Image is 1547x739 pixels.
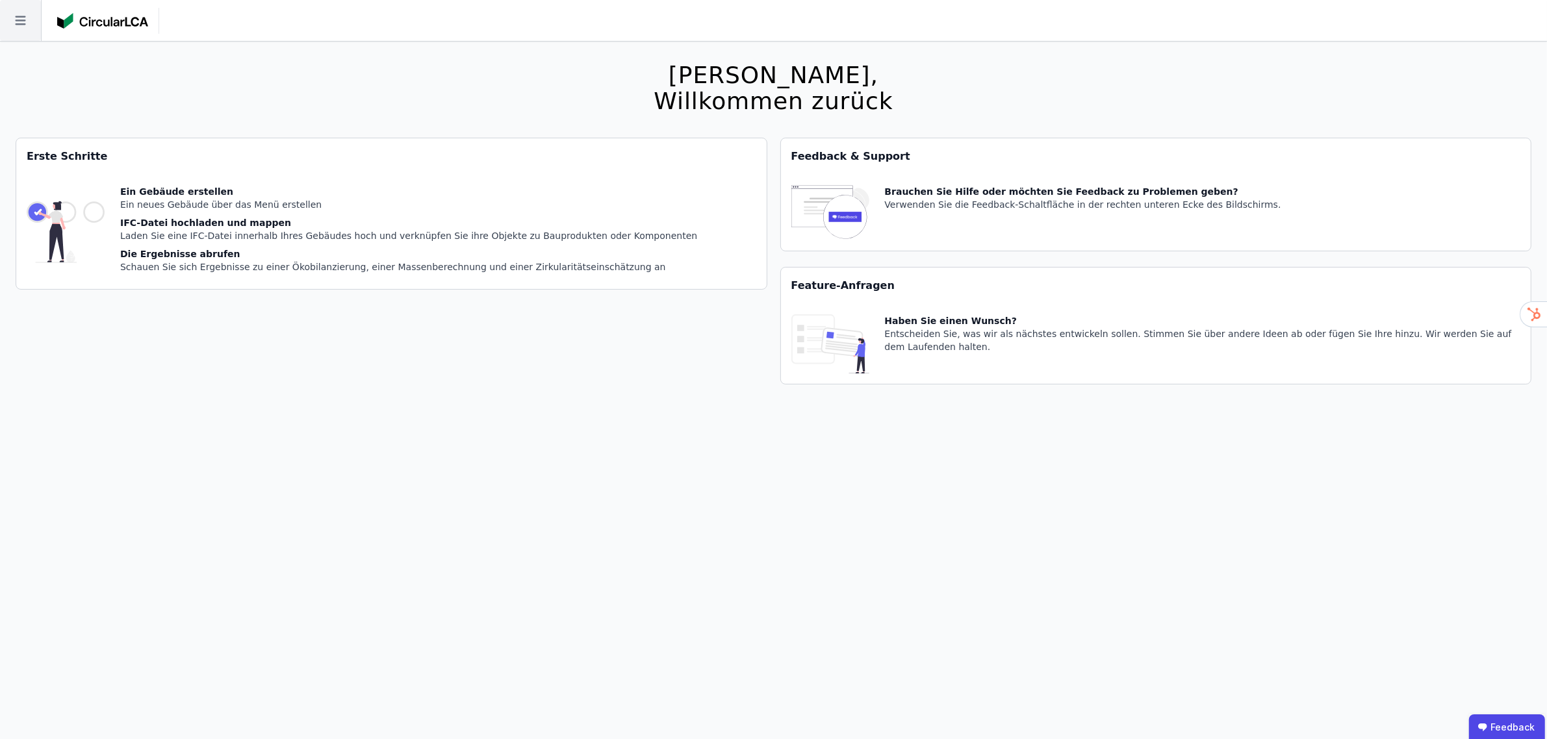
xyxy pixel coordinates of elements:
[781,268,1531,304] div: Feature-Anfragen
[120,247,697,260] div: Die Ergebnisse abrufen
[57,13,148,29] img: Concular
[120,185,697,198] div: Ein Gebäude erstellen
[120,216,697,229] div: IFC-Datei hochladen und mappen
[781,138,1531,175] div: Feedback & Support
[885,185,1281,198] div: Brauchen Sie Hilfe oder möchten Sie Feedback zu Problemen geben?
[885,198,1281,211] div: Verwenden Sie die Feedback-Schaltfläche in der rechten unteren Ecke des Bildschirms.
[791,314,869,373] img: feature_request_tile-UiXE1qGU.svg
[16,138,767,175] div: Erste Schritte
[120,260,697,273] div: Schauen Sie sich Ergebnisse zu einer Ökobilanzierung, einer Massenberechnung und einer Zirkularit...
[120,198,697,211] div: Ein neues Gebäude über das Menü erstellen
[654,62,893,88] div: [PERSON_NAME],
[885,314,1521,327] div: Haben Sie einen Wunsch?
[791,185,869,240] img: feedback-icon-HCTs5lye.svg
[654,88,893,114] div: Willkommen zurück
[27,185,105,279] img: getting_started_tile-DrF_GRSv.svg
[885,327,1521,353] div: Entscheiden Sie, was wir als nächstes entwickeln sollen. Stimmen Sie über andere Ideen ab oder fü...
[120,229,697,242] div: Laden Sie eine IFC-Datei innerhalb Ihres Gebäudes hoch und verknüpfen Sie ihre Objekte zu Bauprod...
